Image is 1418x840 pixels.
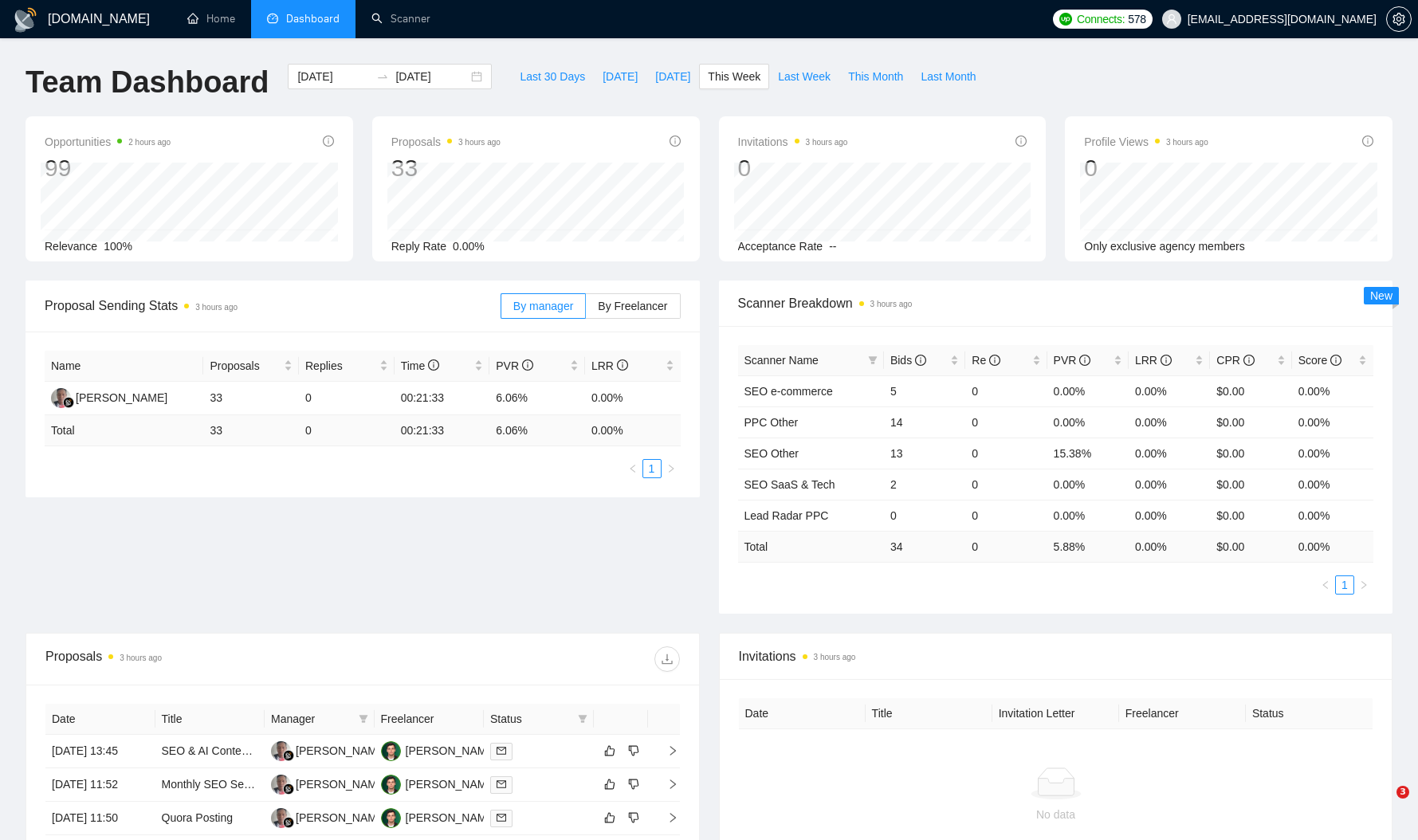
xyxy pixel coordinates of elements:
a: MS[PERSON_NAME] [381,744,497,756]
td: 0.00% [1129,500,1210,531]
a: MS[PERSON_NAME] [381,811,497,823]
img: WW [271,775,291,795]
span: Time [401,359,439,372]
td: $0.00 [1210,375,1291,406]
span: [DATE] [655,68,690,85]
button: Last Week [769,64,839,89]
button: Last Month [912,64,984,89]
td: Total [45,415,203,446]
span: New [1370,289,1392,302]
td: 0.00 % [585,415,681,446]
span: 100% [104,240,132,253]
td: 0.00% [1047,406,1129,438]
div: [PERSON_NAME] [76,389,167,406]
div: [PERSON_NAME] [406,775,497,793]
th: Date [45,704,155,735]
span: right [666,464,676,473]
span: like [604,811,615,824]
a: searchScanner [371,12,430,26]
span: 0.00% [453,240,485,253]
td: 2 [884,469,965,500]
span: info-circle [1079,355,1090,366]
td: 0.00% [1047,500,1129,531]
button: This Week [699,64,769,89]
button: right [662,459,681,478]
td: 0.00% [1292,500,1373,531]
img: MS [381,741,401,761]
span: user [1166,14,1177,25]
span: Score [1298,354,1341,367]
span: setting [1387,13,1411,26]
div: [PERSON_NAME] [296,809,387,826]
time: 3 hours ago [120,654,162,662]
span: 578 [1128,10,1145,28]
span: Invitations [738,132,848,151]
a: WW[PERSON_NAME] [271,777,387,790]
span: download [655,653,679,665]
span: info-circle [670,135,681,147]
span: info-circle [428,359,439,371]
td: 5.88 % [1047,531,1129,562]
iframe: Intercom live chat [1364,786,1402,824]
span: left [1321,580,1330,590]
span: -- [829,240,836,253]
span: Last Month [921,68,976,85]
td: 0 [299,415,395,446]
td: 0 [299,382,395,415]
td: 6.06% [489,382,585,415]
li: Next Page [1354,575,1373,595]
button: left [1316,575,1335,595]
span: filter [575,707,591,731]
span: Status [490,710,572,728]
a: SEO & AI Content Optimization Specialist – Make Website Ready for AI Bots & Google AI Overviews [162,744,658,757]
td: 0.00% [1292,469,1373,500]
a: homeHome [187,12,235,26]
a: Quora Posting [162,811,234,824]
span: info-circle [323,135,334,147]
td: 0 [965,438,1047,469]
span: PVR [496,359,533,372]
img: WW [271,741,291,761]
td: 0.00% [1292,438,1373,469]
td: 0 [965,500,1047,531]
a: setting [1386,13,1412,26]
div: 33 [391,153,501,183]
a: Monthly SEO Services Needed – Experienced Digital Marketing Agency [162,778,516,791]
div: Proposals [45,646,363,672]
span: dislike [628,744,639,757]
td: 14 [884,406,965,438]
input: End date [395,68,468,85]
button: right [1354,575,1373,595]
span: Profile Views [1084,132,1208,151]
span: Invitations [739,646,1373,666]
td: 0 [965,531,1047,562]
span: info-circle [617,359,628,371]
input: Start date [297,68,370,85]
img: logo [13,7,38,33]
td: [DATE] 13:45 [45,735,155,768]
span: Acceptance Rate [738,240,823,253]
span: LRR [1135,354,1172,367]
span: info-circle [1161,355,1172,366]
button: like [600,775,619,794]
span: 3 [1396,786,1409,799]
td: $0.00 [1210,438,1291,469]
div: [PERSON_NAME] [406,809,497,826]
span: This Week [708,68,760,85]
td: $0.00 [1210,406,1291,438]
td: 0 [965,406,1047,438]
li: 1 [642,459,662,478]
td: 00:21:33 [395,415,490,446]
span: mail [497,813,506,822]
span: dashboard [267,13,278,24]
button: dislike [624,808,643,827]
th: Date [739,698,866,729]
span: CPR [1216,354,1254,367]
li: Previous Page [1316,575,1335,595]
td: 6.06 % [489,415,585,446]
button: download [654,646,680,672]
h1: Team Dashboard [26,64,269,101]
time: 3 hours ago [814,653,856,661]
span: Proposals [210,357,281,375]
a: WW[PERSON_NAME] [51,391,167,403]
